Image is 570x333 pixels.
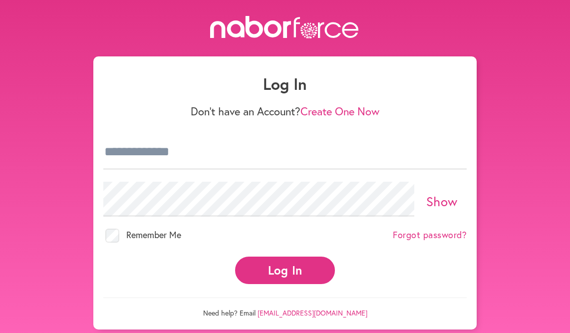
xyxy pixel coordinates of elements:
[393,230,467,241] a: Forgot password?
[103,105,467,118] p: Don't have an Account?
[426,193,458,210] a: Show
[300,104,379,118] a: Create One Now
[235,257,335,284] button: Log In
[258,308,367,318] a: [EMAIL_ADDRESS][DOMAIN_NAME]
[103,298,467,318] p: Need help? Email
[103,74,467,93] h1: Log In
[126,229,181,241] span: Remember Me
